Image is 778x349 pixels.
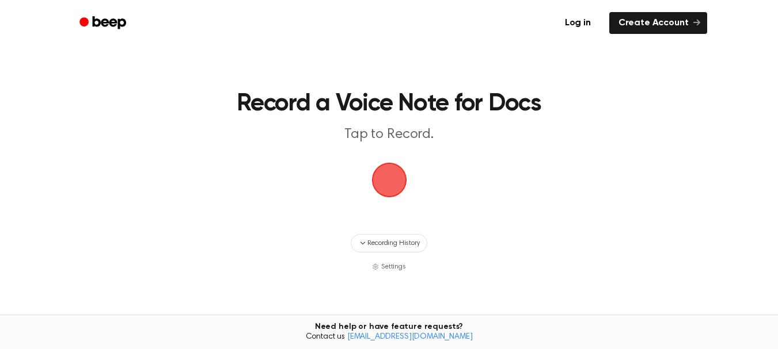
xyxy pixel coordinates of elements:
[381,262,406,272] span: Settings
[553,10,602,36] a: Log in
[367,238,419,248] span: Recording History
[347,333,473,341] a: [EMAIL_ADDRESS][DOMAIN_NAME]
[372,163,407,197] img: Beep Logo
[124,92,654,116] h1: Record a Voice Note for Docs
[609,12,707,34] a: Create Account
[168,125,610,144] p: Tap to Record.
[351,234,427,252] button: Recording History
[372,262,406,272] button: Settings
[71,12,136,34] a: Beep
[7,332,771,343] span: Contact us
